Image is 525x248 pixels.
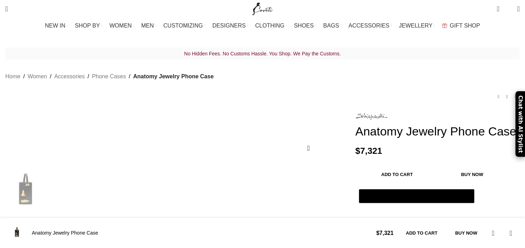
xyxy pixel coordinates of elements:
span: $ [355,146,360,156]
span: JEWELLERY [399,22,432,29]
a: DESIGNERS [212,19,248,33]
img: Schiaparelli [355,113,387,120]
a: BAGS [323,19,341,33]
a: Site logo [251,5,274,11]
span: 0 [506,7,512,12]
a: ACCESSORIES [349,19,392,33]
bdi: 7,321 [355,146,382,156]
span: SHOP BY [75,22,100,29]
a: WOMEN [110,19,134,33]
a: CLOTHING [255,19,287,33]
span: ACCESSORIES [349,22,390,29]
a: SHOES [294,19,316,33]
span: BAGS [323,22,339,29]
span: SHOES [294,22,314,29]
span: DESIGNERS [212,22,246,29]
a: GIFT SHOP [442,19,480,33]
a: CUSTOMIZING [163,19,205,33]
span: Anatomy Jewelry Phone Case [133,72,214,81]
bdi: 7,321 [376,230,393,236]
div: Main navigation [2,19,523,33]
img: Anatomy Jewelry Phone Case [5,222,28,244]
button: Pay with GPay [359,189,474,203]
span: 0 [497,4,503,9]
span: WOMEN [110,22,132,29]
a: 0 [493,2,503,16]
a: MEN [141,19,156,33]
button: Buy now [439,167,506,182]
span: CUSTOMIZING [163,22,203,29]
button: Add to cart [359,167,435,182]
span: $ [376,230,379,236]
a: Home [5,72,21,81]
span: GIFT SHOP [450,22,480,29]
button: Buy now [448,226,484,241]
button: Add to cart [399,226,444,241]
span: CLOTHING [255,22,285,29]
img: Anatomy Jewelry Phone Case [4,156,47,229]
a: JEWELLERY [399,19,435,33]
h1: Anatomy Jewelry Phone Case [355,124,520,139]
a: Accessories [54,72,84,81]
a: SHOP BY [75,19,103,33]
nav: Breadcrumb [5,72,214,81]
span: NEW IN [45,22,65,29]
a: Previous product [494,93,503,101]
p: No Hidden Fees. No Customs Hassle. You Shop. We Pay the Customs. [5,49,520,58]
div: My Wishlist [505,2,512,16]
a: Phone Cases [92,72,126,81]
span: MEN [141,22,154,29]
img: GiftBag [442,23,447,28]
a: Search [2,2,11,16]
h4: Anatomy Jewelry Phone Case [32,230,371,237]
a: Next product [511,93,520,101]
a: Women [28,72,47,81]
a: NEW IN [45,19,68,33]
